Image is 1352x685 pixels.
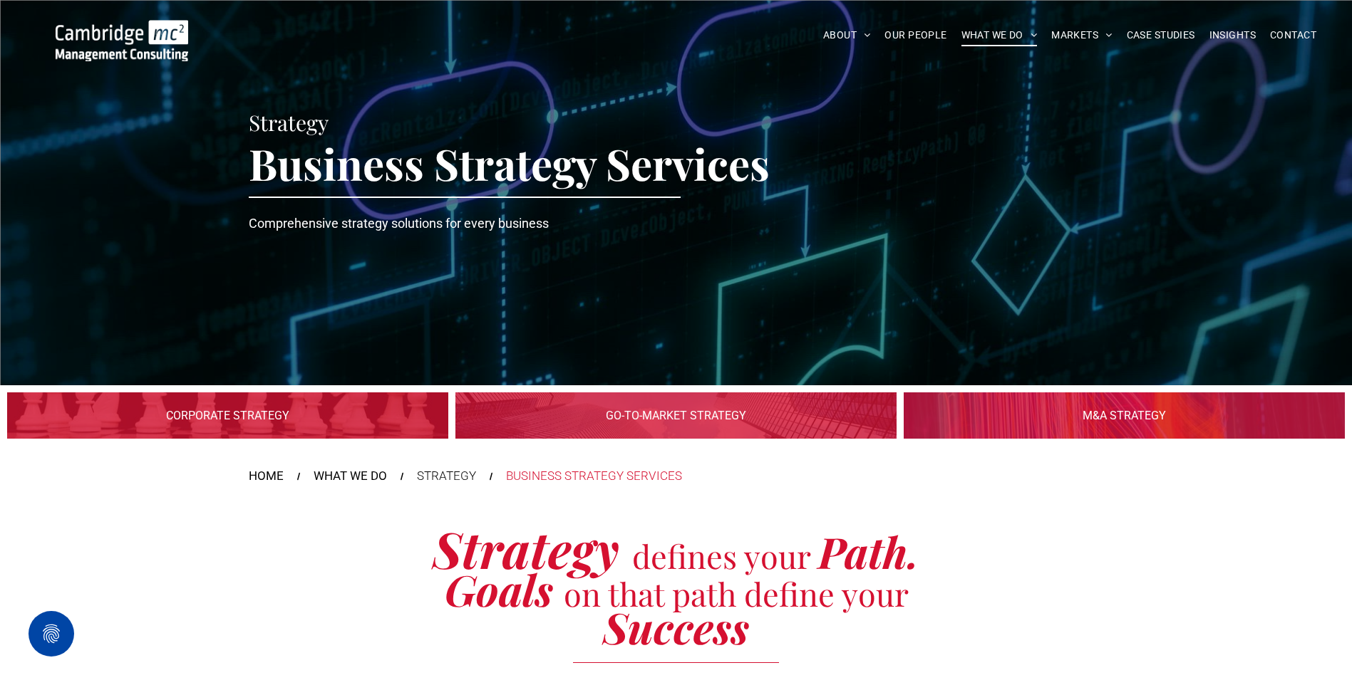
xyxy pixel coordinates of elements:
[506,467,682,486] div: BUSINESS STRATEGY SERVICES
[1044,24,1119,46] a: MARKETS
[249,467,1104,486] nav: Breadcrumbs
[603,598,749,655] span: Success
[249,216,549,231] span: Comprehensive strategy solutions for every business
[1202,24,1263,46] a: INSIGHTS
[877,24,954,46] a: OUR PEOPLE
[433,515,619,582] span: Strategy
[816,24,878,46] a: ABOUT
[564,572,908,615] span: on that path define your
[445,523,920,617] span: Path. Goals
[1263,24,1323,46] a: CONTACT
[249,467,284,486] a: HOME
[632,534,810,577] span: defines your
[314,467,387,486] a: WHAT WE DO
[954,24,1045,46] a: WHAT WE DO
[56,20,188,61] img: Go to Homepage
[1120,24,1202,46] a: CASE STUDIES
[249,108,329,137] span: Strategy
[249,135,770,192] span: Business Strategy Services
[417,467,476,486] div: STRATEGY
